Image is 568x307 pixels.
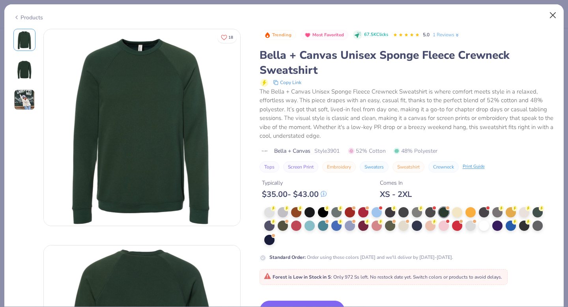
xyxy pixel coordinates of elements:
[15,60,34,79] img: Back
[260,87,555,140] div: The Bella + Canvas Unisex Sponge Fleece Crewneck Sweatshirt is where comfort meets style in a rel...
[380,189,412,199] div: XS - 2XL
[272,33,291,37] span: Trending
[262,189,327,199] div: $ 35.00 - $ 43.00
[305,32,311,38] img: Most Favorited sort
[322,161,356,172] button: Embroidery
[269,254,306,260] strong: Standard Order :
[264,274,502,280] span: : Only 972 Ss left. No restock date yet. Switch colors or products to avoid delays.
[260,48,555,78] div: Bella + Canvas Unisex Sponge Fleece Crewneck Sweatshirt
[423,32,430,38] span: 5.0
[274,147,310,155] span: Bella + Canvas
[269,254,453,261] div: Order using these colors [DATE] and we'll deliver by [DATE]-[DATE].
[228,36,233,39] span: 18
[364,32,388,38] span: 67.5K Clicks
[428,161,459,172] button: Crewneck
[312,33,344,37] span: Most Favorited
[264,32,271,38] img: Trending sort
[392,161,424,172] button: Sweatshirt
[262,179,327,187] div: Typically
[393,29,420,41] div: 5.0 Stars
[260,30,296,40] button: Badge Button
[271,78,304,87] button: copy to clipboard
[394,147,437,155] span: 48% Polyester
[283,161,318,172] button: Screen Print
[217,32,237,43] button: Like
[44,29,240,226] img: Front
[433,31,460,38] a: 1 Reviews
[260,148,270,154] img: brand logo
[463,163,485,170] div: Print Guide
[314,147,340,155] span: Style 3901
[546,8,561,23] button: Close
[301,30,348,40] button: Badge Button
[360,161,389,172] button: Sweaters
[348,147,386,155] span: 52% Cotton
[14,89,35,110] img: User generated content
[15,30,34,49] img: Front
[380,179,412,187] div: Comes In
[13,13,43,22] div: Products
[273,274,331,280] strong: Forest is Low in Stock in S
[260,161,279,172] button: Tops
